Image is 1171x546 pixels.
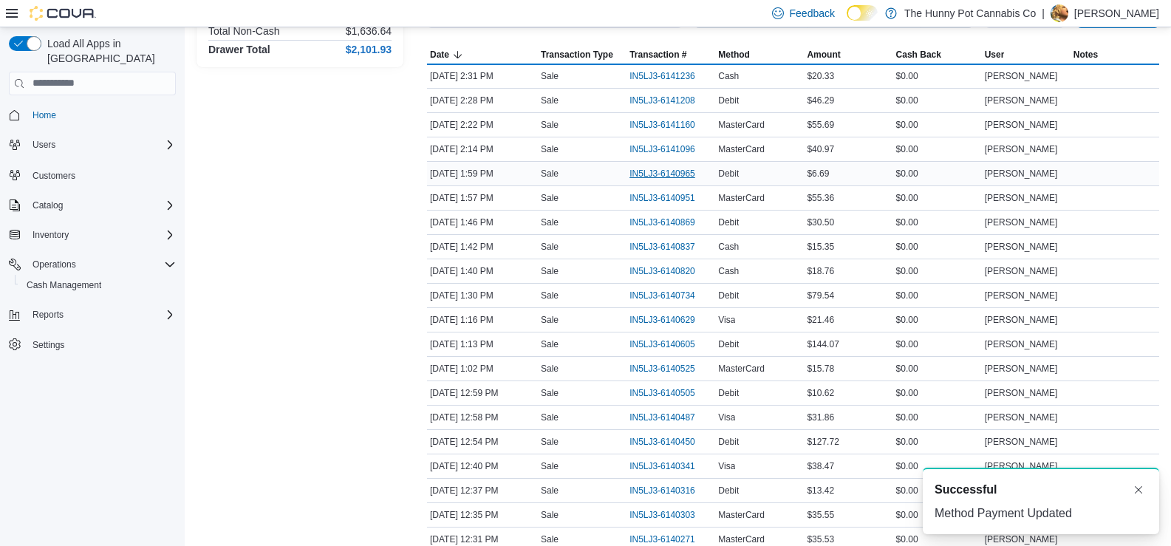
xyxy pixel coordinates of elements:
[27,226,176,244] span: Inventory
[629,165,710,182] button: IN5LJ3-6140965
[807,192,834,204] span: $55.36
[718,314,735,326] span: Visa
[629,119,695,131] span: IN5LJ3-6141160
[807,265,834,277] span: $18.76
[718,49,750,61] span: Method
[541,119,559,131] p: Sale
[718,192,765,204] span: MasterCard
[629,168,695,180] span: IN5LJ3-6140965
[27,279,101,291] span: Cash Management
[629,335,710,353] button: IN5LJ3-6140605
[718,265,739,277] span: Cash
[30,6,96,21] img: Cova
[629,265,695,277] span: IN5LJ3-6140820
[27,167,81,185] a: Customers
[718,216,739,228] span: Debit
[893,214,982,231] div: $0.00
[893,238,982,256] div: $0.00
[985,363,1058,375] span: [PERSON_NAME]
[718,338,739,350] span: Debit
[718,95,739,106] span: Debit
[427,384,538,402] div: [DATE] 12:59 PM
[985,192,1058,204] span: [PERSON_NAME]
[541,533,559,545] p: Sale
[427,457,538,475] div: [DATE] 12:40 PM
[627,46,715,64] button: Transaction #
[41,36,176,66] span: Load All Apps in [GEOGRAPHIC_DATA]
[346,25,392,37] p: $1,636.64
[807,314,834,326] span: $21.46
[629,140,710,158] button: IN5LJ3-6141096
[3,104,182,126] button: Home
[629,95,695,106] span: IN5LJ3-6141208
[715,46,804,64] button: Method
[807,95,834,106] span: $46.29
[27,256,82,273] button: Operations
[427,46,538,64] button: Date
[541,412,559,423] p: Sale
[718,387,739,399] span: Debit
[629,482,710,499] button: IN5LJ3-6140316
[629,485,695,496] span: IN5LJ3-6140316
[807,241,834,253] span: $15.35
[629,116,710,134] button: IN5LJ3-6141160
[629,192,695,204] span: IN5LJ3-6140951
[3,195,182,216] button: Catalog
[541,70,559,82] p: Sale
[629,433,710,451] button: IN5LJ3-6140450
[3,254,182,275] button: Operations
[541,290,559,301] p: Sale
[15,275,182,296] button: Cash Management
[427,262,538,280] div: [DATE] 1:40 PM
[893,409,982,426] div: $0.00
[3,134,182,155] button: Users
[893,67,982,85] div: $0.00
[427,287,538,304] div: [DATE] 1:30 PM
[718,533,765,545] span: MasterCard
[27,106,62,124] a: Home
[893,335,982,353] div: $0.00
[807,412,834,423] span: $31.86
[985,168,1058,180] span: [PERSON_NAME]
[629,241,695,253] span: IN5LJ3-6140837
[985,216,1058,228] span: [PERSON_NAME]
[985,241,1058,253] span: [PERSON_NAME]
[33,309,64,321] span: Reports
[629,360,710,378] button: IN5LJ3-6140525
[985,314,1058,326] span: [PERSON_NAME]
[807,70,834,82] span: $20.33
[629,67,710,85] button: IN5LJ3-6141236
[629,314,695,326] span: IN5LJ3-6140629
[718,509,765,521] span: MasterCard
[807,119,834,131] span: $55.69
[718,436,739,448] span: Debit
[718,290,739,301] span: Debit
[904,4,1036,22] p: The Hunny Pot Cannabis Co
[807,168,829,180] span: $6.69
[629,387,695,399] span: IN5LJ3-6140505
[541,241,559,253] p: Sale
[629,509,695,521] span: IN5LJ3-6140303
[629,290,695,301] span: IN5LJ3-6140734
[629,460,695,472] span: IN5LJ3-6140341
[3,334,182,355] button: Settings
[541,314,559,326] p: Sale
[33,109,56,121] span: Home
[1073,49,1098,61] span: Notes
[27,226,75,244] button: Inventory
[208,44,270,55] h4: Drawer Total
[33,139,55,151] span: Users
[807,363,834,375] span: $15.78
[718,143,765,155] span: MasterCard
[893,311,982,329] div: $0.00
[985,265,1058,277] span: [PERSON_NAME]
[935,481,997,499] span: Successful
[27,136,176,154] span: Users
[629,363,695,375] span: IN5LJ3-6140525
[718,363,765,375] span: MasterCard
[33,170,75,182] span: Customers
[629,214,710,231] button: IN5LJ3-6140869
[807,460,834,472] span: $38.47
[33,259,76,270] span: Operations
[807,387,834,399] span: $10.62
